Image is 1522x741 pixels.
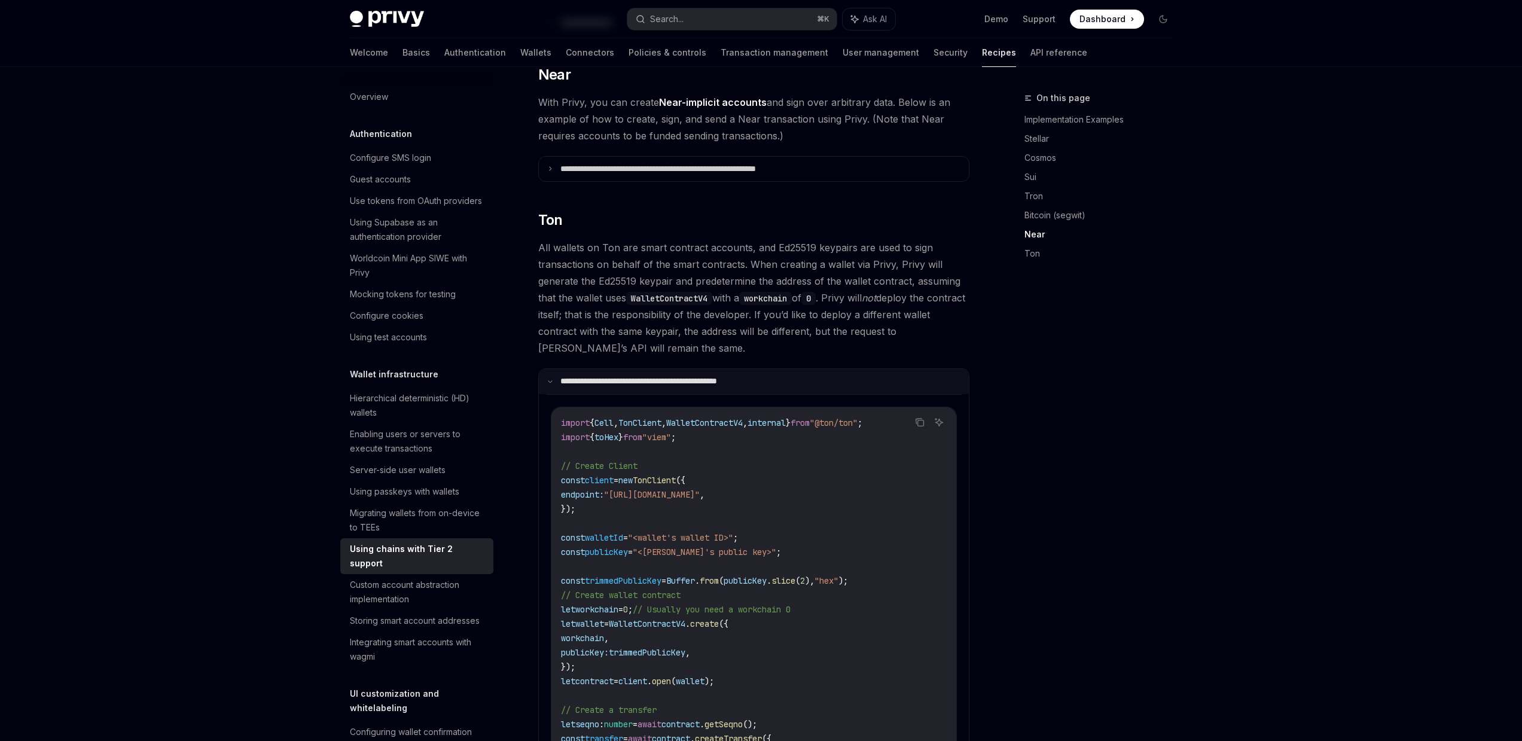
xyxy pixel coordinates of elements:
[561,432,590,443] span: import
[776,547,781,557] span: ;
[1024,167,1182,187] a: Sui
[561,547,585,557] span: const
[739,292,792,305] code: workchain
[1036,91,1090,105] span: On this page
[912,414,928,430] button: Copy the contents from the code block
[585,547,628,557] span: publicKey
[843,38,919,67] a: User management
[984,13,1008,25] a: Demo
[538,65,571,84] span: Near
[350,367,438,382] h5: Wallet infrastructure
[575,676,614,687] span: contract
[638,719,661,730] span: await
[340,248,493,283] a: Worldcoin Mini App SIWE with Privy
[633,547,776,557] span: "<[PERSON_NAME]'s public key>"
[628,604,633,615] span: ;
[633,604,791,615] span: // Usually you need a workchain 0
[700,489,704,500] span: ,
[629,38,706,67] a: Policies & controls
[561,705,657,715] span: // Create a transfer
[561,618,575,629] span: let
[340,502,493,538] a: Migrating wallets from on-device to TEEs
[676,676,704,687] span: wallet
[724,575,767,586] span: publicKey
[614,676,618,687] span: =
[340,423,493,459] a: Enabling users or servers to execute transactions
[561,532,585,543] span: const
[743,417,748,428] span: ,
[350,578,486,606] div: Custom account abstraction implementation
[340,212,493,248] a: Using Supabase as an authentication provider
[350,391,486,420] div: Hierarchical deterministic (HD) wallets
[800,575,805,586] span: 2
[771,575,795,586] span: slice
[350,151,431,165] div: Configure SMS login
[1024,187,1182,206] a: Tron
[340,574,493,610] a: Custom account abstraction implementation
[1024,148,1182,167] a: Cosmos
[652,676,671,687] span: open
[791,417,810,428] span: from
[561,633,604,644] span: workchain
[594,432,618,443] span: toHex
[340,305,493,327] a: Configure cookies
[575,604,618,615] span: workchain
[340,610,493,632] a: Storing smart account addresses
[982,38,1016,67] a: Recipes
[843,8,895,30] button: Ask AI
[838,575,848,586] span: );
[350,463,446,477] div: Server-side user wallets
[1024,110,1182,129] a: Implementation Examples
[402,38,430,67] a: Basics
[350,287,456,301] div: Mocking tokens for testing
[627,8,837,30] button: Search...⌘K
[561,719,575,730] span: let
[671,676,676,687] span: (
[721,38,828,67] a: Transaction management
[350,172,411,187] div: Guest accounts
[661,575,666,586] span: =
[350,330,427,344] div: Using test accounts
[786,417,791,428] span: }
[642,432,671,443] span: "viem"
[618,417,661,428] span: TonClient
[1024,225,1182,244] a: Near
[350,614,480,628] div: Storing smart account addresses
[1023,13,1056,25] a: Support
[817,14,829,24] span: ⌘ K
[704,719,743,730] span: getSeqno
[618,676,647,687] span: client
[340,481,493,502] a: Using passkeys with wallets
[690,618,719,629] span: create
[340,327,493,348] a: Using test accounts
[561,475,585,486] span: const
[1024,129,1182,148] a: Stellar
[1070,10,1144,29] a: Dashboard
[340,632,493,667] a: Integrating smart accounts with wagmi
[795,575,800,586] span: (
[340,283,493,305] a: Mocking tokens for testing
[623,604,628,615] span: 0
[614,475,618,486] span: =
[575,719,599,730] span: seqno
[340,538,493,574] a: Using chains with Tier 2 support
[590,417,594,428] span: {
[661,719,700,730] span: contract
[350,309,423,323] div: Configure cookies
[862,292,876,304] em: not
[618,432,623,443] span: }
[934,38,968,67] a: Security
[604,489,700,500] span: "[URL][DOMAIN_NAME]"
[748,417,786,428] span: internal
[350,484,459,499] div: Using passkeys with wallets
[575,618,604,629] span: wallet
[520,38,551,67] a: Wallets
[618,475,633,486] span: new
[743,719,757,730] span: ();
[350,542,486,571] div: Using chains with Tier 2 support
[350,506,486,535] div: Migrating wallets from on-device to TEEs
[604,618,609,629] span: =
[695,575,700,586] span: .
[340,169,493,190] a: Guest accounts
[561,604,575,615] span: let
